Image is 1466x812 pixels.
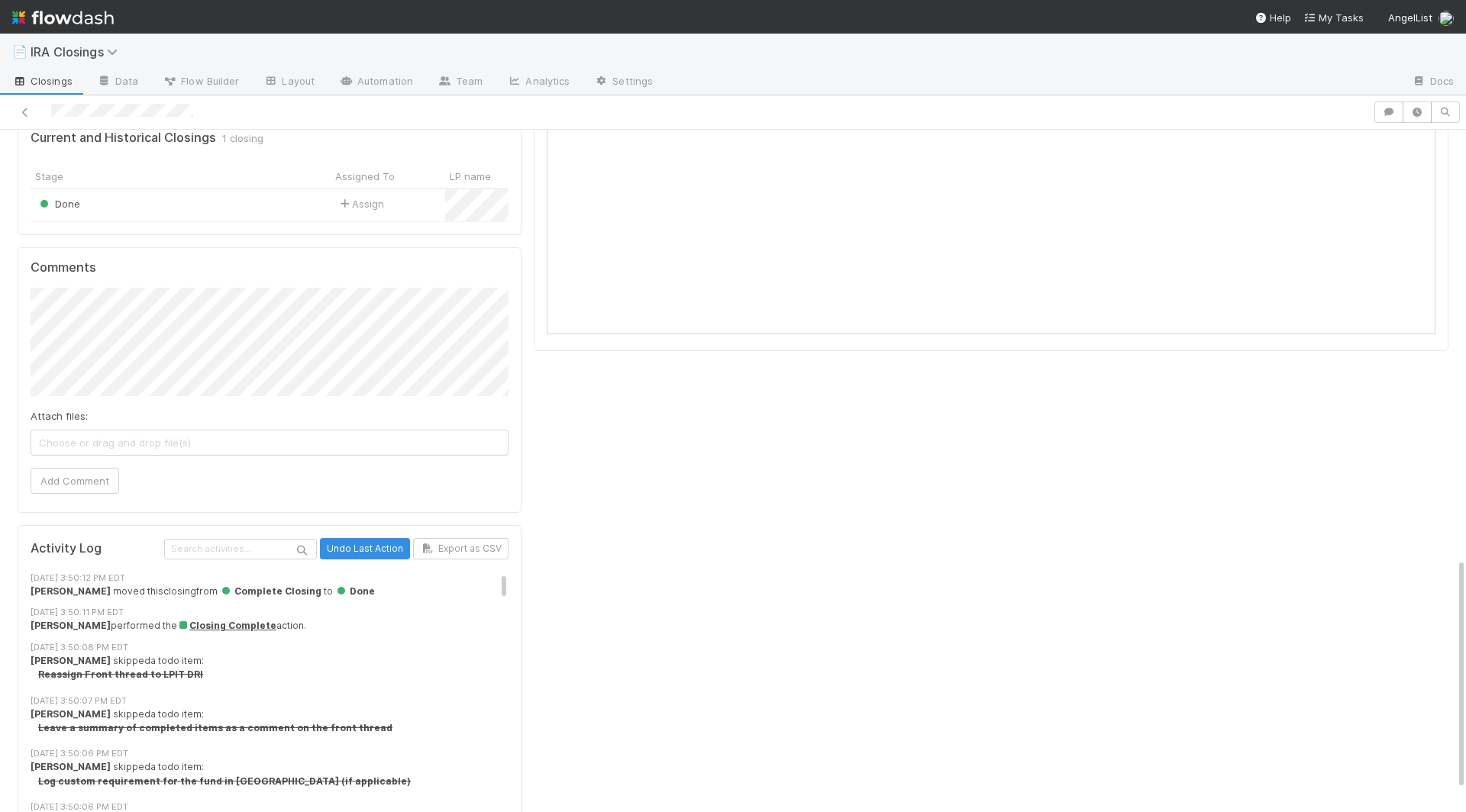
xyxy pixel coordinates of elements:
div: Help [1254,10,1291,25]
div: [DATE] 3:50:06 PM EDT [31,747,509,760]
div: moved this closing from to [31,585,509,598]
span: Done [37,198,80,210]
a: Docs [1400,70,1466,95]
div: skipped a todo item: [31,654,509,682]
a: Automation [327,70,425,95]
span: Assign [337,196,384,211]
span: 1 closing [222,130,263,146]
img: avatar_aa70801e-8de5-4477-ab9d-eb7c67de69c1.png [1439,11,1454,26]
div: [DATE] 3:50:07 PM EDT [31,694,509,707]
span: Done [335,585,375,597]
div: skipped a todo item: [31,760,509,788]
span: Closings [12,73,73,89]
div: [DATE] 3:50:12 PM EDT [31,572,509,585]
h5: Activity Log [31,541,161,556]
span: Choose or drag and drop file(s) [31,430,508,455]
span: Flow Builder [163,73,239,89]
strong: [PERSON_NAME] [31,761,111,772]
div: [DATE] 3:50:11 PM EDT [31,606,509,619]
button: Undo Last Action [320,538,410,559]
a: My Tasks [1303,10,1364,25]
strong: Leave a summary of completed items as a comment on the front thread [38,722,392,733]
h5: Comments [31,260,509,275]
div: skipped a todo item: [31,707,509,736]
div: [DATE] 3:50:08 PM EDT [31,641,509,654]
a: Layout [251,70,327,95]
button: Add Comment [31,468,119,494]
a: Team [425,70,495,95]
input: Search activities... [164,539,317,559]
div: performed the action. [31,619,509,633]
strong: [PERSON_NAME] [31,708,111,720]
button: Export as CSV [413,538,509,559]
a: Data [85,70,150,95]
span: LP name [450,169,491,184]
span: Assigned To [335,169,395,184]
strong: Log custom requirement for the fund in [GEOGRAPHIC_DATA] (if applicable) [38,775,411,787]
span: AngelList [1388,11,1432,24]
a: Flow Builder [150,70,251,95]
div: Done [37,196,80,211]
span: Stage [35,169,63,184]
strong: [PERSON_NAME] [31,620,111,631]
strong: [PERSON_NAME] [31,655,111,666]
h5: Current and Historical Closings [31,130,216,146]
a: Settings [582,70,665,95]
label: Attach files: [31,408,88,424]
a: Closing Complete [177,620,276,631]
strong: Reassign Front thread to LPIT DRI [38,669,203,680]
strong: [PERSON_NAME] [31,585,111,597]
span: My Tasks [1303,11,1364,24]
a: Analytics [495,70,582,95]
span: 📄 [12,45,27,58]
span: Complete Closing [220,585,321,597]
span: IRA Closings [31,44,125,60]
img: logo-inverted-e16ddd16eac7371096b0.svg [12,5,114,31]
